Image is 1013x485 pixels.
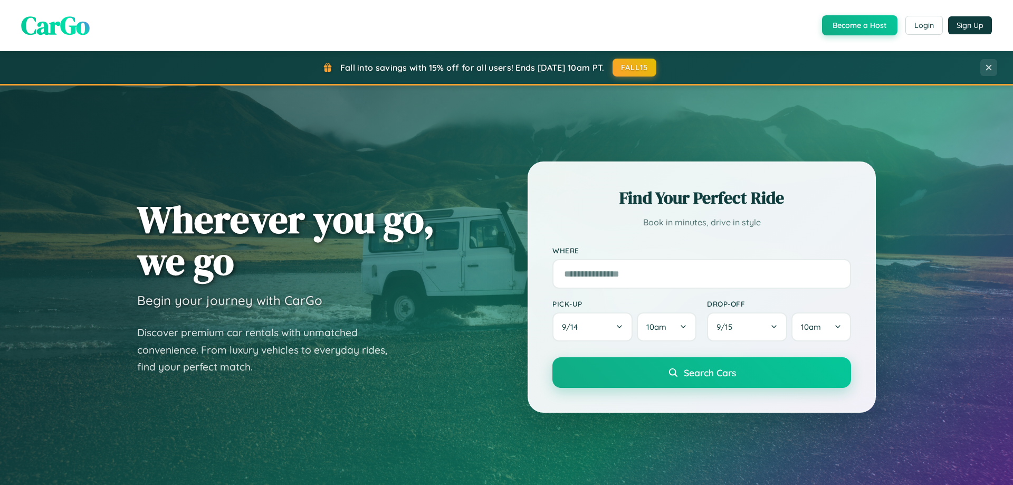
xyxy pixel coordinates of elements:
[137,324,401,376] p: Discover premium car rentals with unmatched convenience. From luxury vehicles to everyday rides, ...
[552,299,696,308] label: Pick-up
[822,15,897,35] button: Become a Host
[637,312,696,341] button: 10am
[340,62,605,73] span: Fall into savings with 15% off for all users! Ends [DATE] 10am PT.
[552,312,633,341] button: 9/14
[552,246,851,255] label: Where
[613,59,657,77] button: FALL15
[137,292,322,308] h3: Begin your journey with CarGo
[905,16,943,35] button: Login
[707,299,851,308] label: Drop-off
[791,312,851,341] button: 10am
[707,312,787,341] button: 9/15
[137,198,435,282] h1: Wherever you go, we go
[552,215,851,230] p: Book in minutes, drive in style
[801,322,821,332] span: 10am
[684,367,736,378] span: Search Cars
[552,186,851,210] h2: Find Your Perfect Ride
[21,8,90,43] span: CarGo
[716,322,738,332] span: 9 / 15
[552,357,851,388] button: Search Cars
[562,322,583,332] span: 9 / 14
[948,16,992,34] button: Sign Up
[646,322,666,332] span: 10am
